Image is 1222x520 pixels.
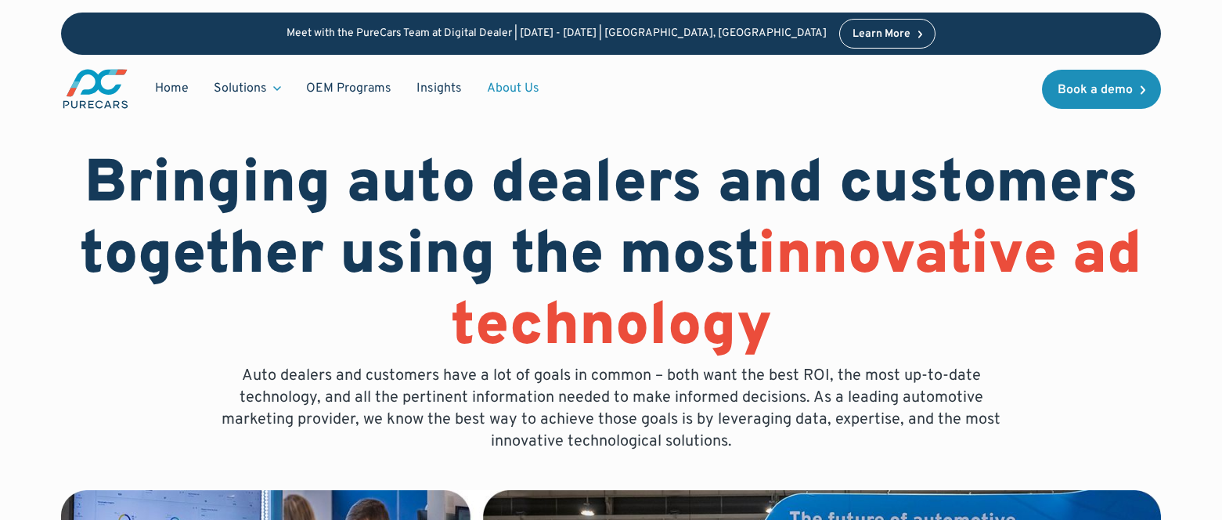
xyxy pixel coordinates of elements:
[61,67,130,110] img: purecars logo
[211,365,1012,453] p: Auto dealers and customers have a lot of goals in common – both want the best ROI, the most up-to...
[61,150,1161,365] h1: Bringing auto dealers and customers together using the most
[839,19,936,49] a: Learn More
[61,67,130,110] a: main
[142,74,201,103] a: Home
[201,74,294,103] div: Solutions
[474,74,552,103] a: About Us
[451,219,1143,366] span: innovative ad technology
[853,29,910,40] div: Learn More
[1058,84,1133,96] div: Book a demo
[1042,70,1161,109] a: Book a demo
[294,74,404,103] a: OEM Programs
[214,80,267,97] div: Solutions
[404,74,474,103] a: Insights
[287,27,827,41] p: Meet with the PureCars Team at Digital Dealer | [DATE] - [DATE] | [GEOGRAPHIC_DATA], [GEOGRAPHIC_...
